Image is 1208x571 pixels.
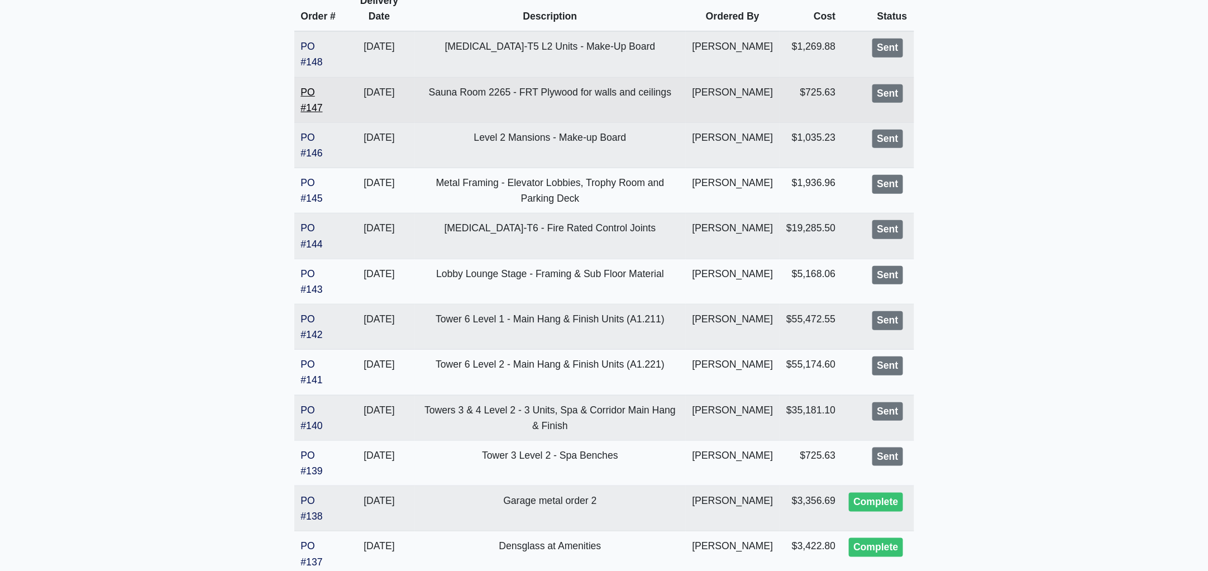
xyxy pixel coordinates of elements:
td: [PERSON_NAME] [686,304,780,350]
td: Metal Framing - Elevator Lobbies, Trophy Room and Parking Deck [415,168,686,213]
td: Tower 3 Level 2 - Spa Benches [415,440,686,486]
td: [PERSON_NAME] [686,350,780,395]
a: PO #148 [301,41,323,68]
td: [PERSON_NAME] [686,31,780,77]
td: [DATE] [344,122,415,168]
td: Garage metal order 2 [415,486,686,531]
td: $1,269.88 [780,31,842,77]
div: Sent [872,220,903,239]
td: $55,174.60 [780,350,842,395]
div: Sent [872,130,903,149]
div: Sent [872,402,903,421]
td: [MEDICAL_DATA]-T6 - Fire Rated Control Joints [415,213,686,259]
td: $5,168.06 [780,259,842,304]
div: Sent [872,448,903,467]
td: [PERSON_NAME] [686,77,780,122]
td: [DATE] [344,350,415,395]
td: $35,181.10 [780,395,842,440]
td: [PERSON_NAME] [686,259,780,304]
div: Sent [872,266,903,285]
td: $725.63 [780,440,842,486]
div: Complete [849,493,903,512]
td: Sauna Room 2265 - FRT Plywood for walls and ceilings [415,77,686,122]
a: PO #141 [301,359,323,386]
a: PO #143 [301,268,323,295]
a: PO #142 [301,313,323,340]
td: Tower 6 Level 2 - Main Hang & Finish Units (A1.221) [415,350,686,395]
td: [DATE] [344,440,415,486]
td: [PERSON_NAME] [686,213,780,259]
a: PO #140 [301,405,323,431]
a: PO #137 [301,540,323,567]
td: [DATE] [344,77,415,122]
a: PO #139 [301,450,323,477]
div: Sent [872,356,903,375]
div: Sent [872,84,903,103]
td: [DATE] [344,304,415,350]
td: $1,936.96 [780,168,842,213]
td: $19,285.50 [780,213,842,259]
td: Towers 3 & 4 Level 2 - 3 Units, Spa & Corridor Main Hang & Finish [415,395,686,440]
td: [DATE] [344,168,415,213]
td: Tower 6 Level 1 - Main Hang & Finish Units (A1.211) [415,304,686,350]
a: PO #146 [301,132,323,159]
td: $725.63 [780,77,842,122]
td: [DATE] [344,486,415,531]
a: PO #145 [301,177,323,204]
td: [PERSON_NAME] [686,440,780,486]
td: [DATE] [344,31,415,77]
div: Complete [849,538,903,557]
div: Sent [872,39,903,58]
div: Sent [872,311,903,330]
td: [PERSON_NAME] [686,395,780,440]
td: Lobby Lounge Stage - Framing & Sub Floor Material [415,259,686,304]
td: $3,356.69 [780,486,842,531]
td: [PERSON_NAME] [686,168,780,213]
a: PO #147 [301,87,323,113]
td: $1,035.23 [780,122,842,168]
td: [DATE] [344,259,415,304]
a: PO #138 [301,495,323,522]
div: Sent [872,175,903,194]
td: [PERSON_NAME] [686,486,780,531]
td: Level 2 Mansions - Make-up Board [415,122,686,168]
a: PO #144 [301,222,323,249]
td: [MEDICAL_DATA]-T5 L2 Units - Make-Up Board [415,31,686,77]
td: [DATE] [344,395,415,440]
td: $55,472.55 [780,304,842,350]
td: [PERSON_NAME] [686,122,780,168]
td: [DATE] [344,213,415,259]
